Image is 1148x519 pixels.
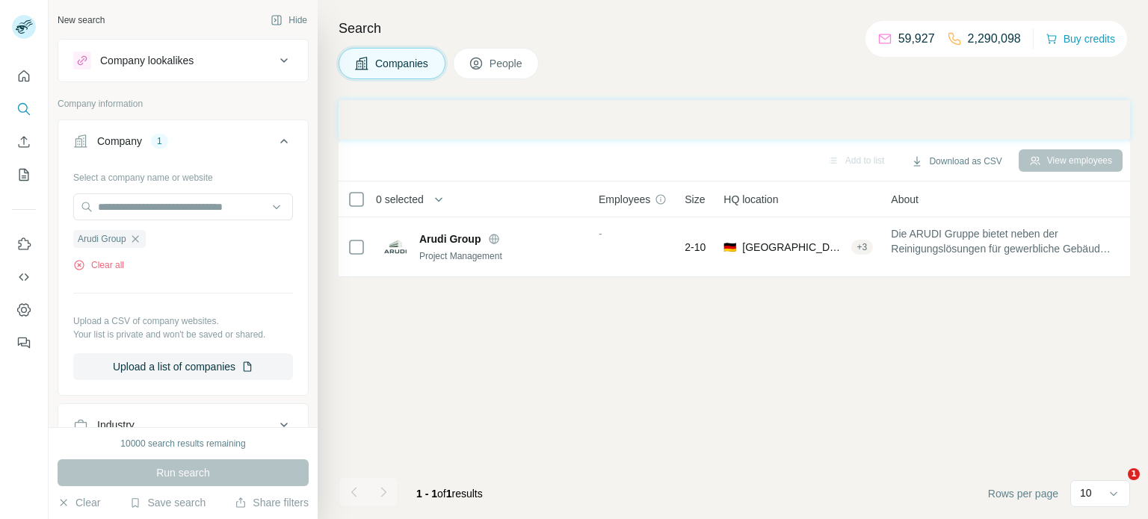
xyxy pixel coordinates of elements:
[383,235,407,259] img: Logo of Arudi Group
[12,128,36,155] button: Enrich CSV
[599,192,650,207] span: Employees
[97,417,135,432] div: Industry
[97,134,142,149] div: Company
[685,240,706,255] span: 2-10
[12,161,36,188] button: My lists
[416,488,483,500] span: results
[12,63,36,90] button: Quick start
[376,192,424,207] span: 0 selected
[58,13,105,27] div: New search
[73,328,293,341] p: Your list is private and won't be saved or shared.
[446,488,452,500] span: 1
[73,258,124,272] button: Clear all
[723,192,778,207] span: HQ location
[599,228,602,240] span: -
[260,9,318,31] button: Hide
[416,488,437,500] span: 1 - 1
[1080,485,1092,500] p: 10
[891,226,1112,256] span: Die ARUDI Gruppe bietet neben der Reinigungslösungen für gewerbliche Gebäude auch Know-How im Ber...
[12,296,36,323] button: Dashboard
[339,18,1130,39] h4: Search
[988,486,1058,501] span: Rows per page
[490,56,524,71] span: People
[898,30,935,48] p: 59,927
[151,134,168,148] div: 1
[891,192,919,207] span: About
[723,240,736,255] span: 🇩🇪
[12,329,36,356] button: Feedback
[1046,28,1115,49] button: Buy credits
[120,437,245,450] div: 10000 search results remaining
[742,240,845,255] span: [GEOGRAPHIC_DATA], [GEOGRAPHIC_DATA]
[73,314,293,328] p: Upload a CSV of company websites.
[419,231,481,246] span: Arudi Group
[851,240,874,254] div: + 3
[968,30,1021,48] p: 2,290,098
[58,97,309,111] p: Company information
[100,53,194,68] div: Company lookalikes
[73,165,293,184] div: Select a company name or website
[685,192,705,207] span: Size
[1128,468,1140,480] span: 1
[437,488,446,500] span: of
[58,123,308,165] button: Company1
[58,495,100,510] button: Clear
[235,495,309,510] button: Share filters
[339,100,1130,140] iframe: Banner
[12,231,36,258] button: Use Surfe on LinkedIn
[129,495,206,510] button: Save search
[375,56,430,71] span: Companies
[58,407,308,443] button: Industry
[901,150,1012,173] button: Download as CSV
[73,353,293,380] button: Upload a list of companies
[12,96,36,122] button: Search
[78,232,126,246] span: Arudi Group
[1097,468,1133,504] iframe: Intercom live chat
[12,264,36,290] button: Use Surfe API
[419,249,581,263] div: Project Management
[58,43,308,78] button: Company lookalikes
